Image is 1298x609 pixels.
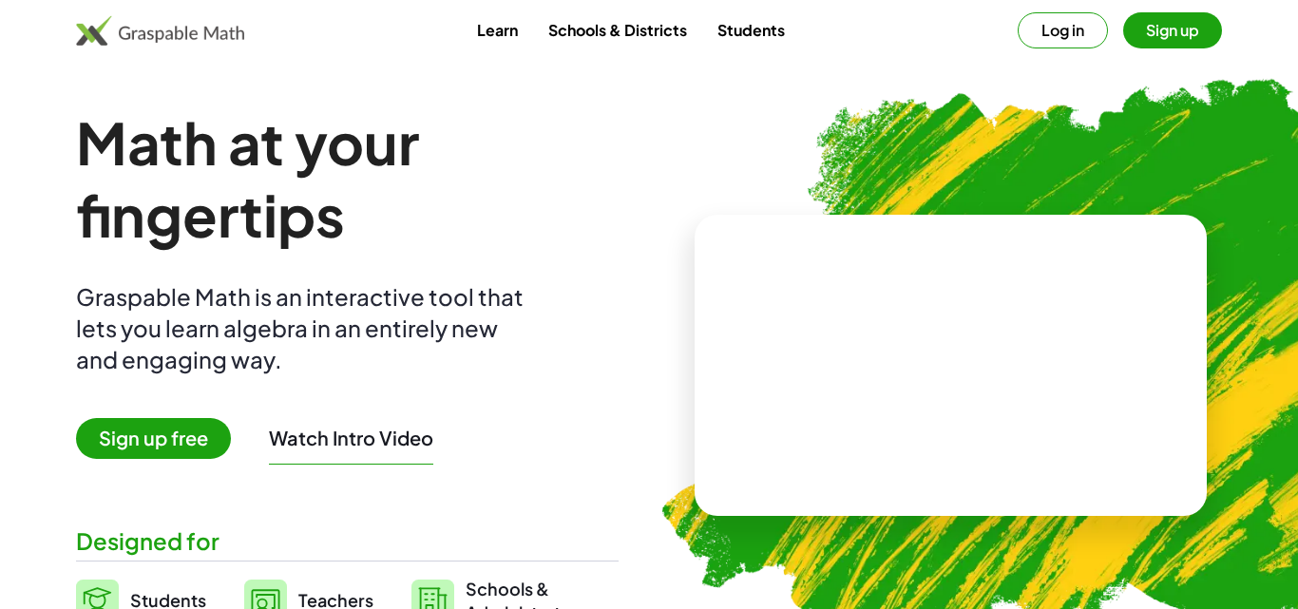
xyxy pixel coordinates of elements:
[809,295,1094,437] video: What is this? This is dynamic math notation. Dynamic math notation plays a central role in how Gr...
[702,12,800,48] a: Students
[76,281,532,375] div: Graspable Math is an interactive tool that lets you learn algebra in an entirely new and engaging...
[462,12,533,48] a: Learn
[76,525,619,557] div: Designed for
[533,12,702,48] a: Schools & Districts
[1123,12,1222,48] button: Sign up
[76,106,619,251] h1: Math at your fingertips
[76,418,231,459] span: Sign up free
[269,426,433,450] button: Watch Intro Video
[1018,12,1108,48] button: Log in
